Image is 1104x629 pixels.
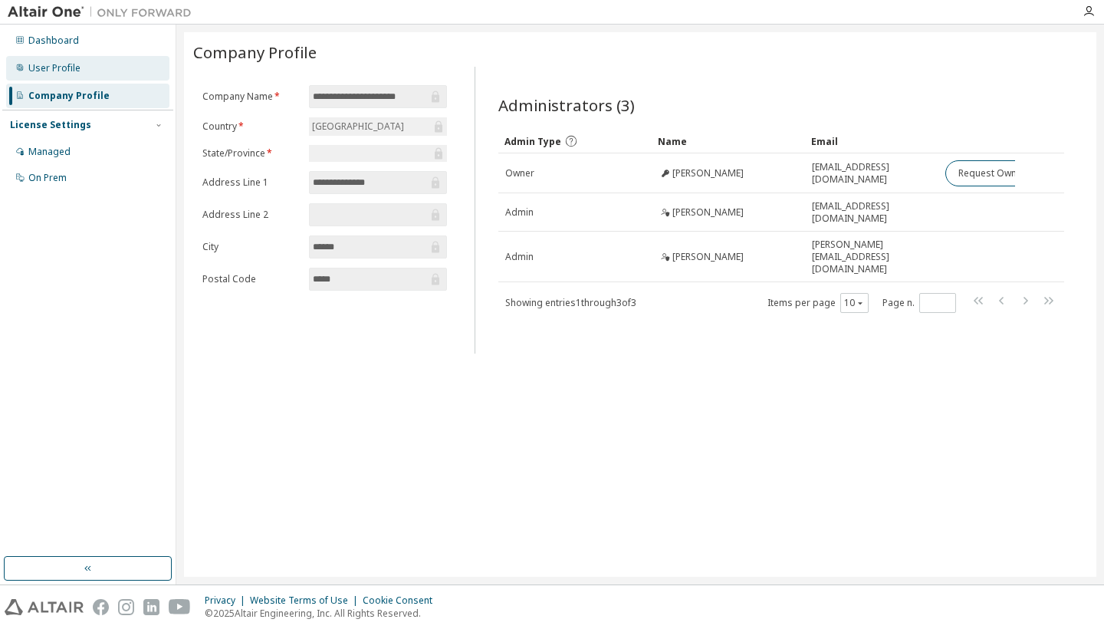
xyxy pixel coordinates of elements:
span: [PERSON_NAME] [672,206,744,219]
div: On Prem [28,172,67,184]
label: Country [202,120,300,133]
span: Administrators (3) [498,94,635,116]
div: Email [811,129,933,153]
button: Request Owner Change [945,160,1075,186]
span: [EMAIL_ADDRESS][DOMAIN_NAME] [812,161,932,186]
div: Privacy [205,594,250,607]
img: facebook.svg [93,599,109,615]
span: Admin [505,251,534,263]
span: [PERSON_NAME] [672,251,744,263]
span: Admin Type [504,135,561,148]
div: Managed [28,146,71,158]
p: © 2025 Altair Engineering, Inc. All Rights Reserved. [205,607,442,620]
span: Company Profile [193,41,317,63]
label: City [202,241,300,253]
span: Admin [505,206,534,219]
button: 10 [844,297,865,309]
label: Address Line 2 [202,209,300,221]
span: [PERSON_NAME][EMAIL_ADDRESS][DOMAIN_NAME] [812,239,932,275]
div: Cookie Consent [363,594,442,607]
img: youtube.svg [169,599,191,615]
div: License Settings [10,119,91,131]
img: linkedin.svg [143,599,159,615]
div: [GEOGRAPHIC_DATA] [310,118,406,135]
img: altair_logo.svg [5,599,84,615]
label: State/Province [202,147,300,160]
span: Page n. [882,293,956,313]
div: Website Terms of Use [250,594,363,607]
div: Dashboard [28,35,79,47]
div: [GEOGRAPHIC_DATA] [309,117,446,136]
img: Altair One [8,5,199,20]
label: Company Name [202,91,300,103]
span: Showing entries 1 through 3 of 3 [505,296,636,309]
div: User Profile [28,62,80,74]
span: [PERSON_NAME] [672,167,744,179]
span: [EMAIL_ADDRESS][DOMAIN_NAME] [812,200,932,225]
div: Name [658,129,799,153]
label: Postal Code [202,273,300,285]
span: Owner [505,167,534,179]
img: instagram.svg [118,599,134,615]
span: Items per page [767,293,869,313]
div: Company Profile [28,90,110,102]
label: Address Line 1 [202,176,300,189]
